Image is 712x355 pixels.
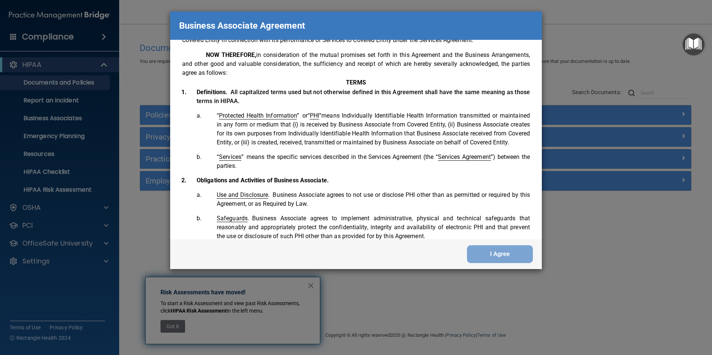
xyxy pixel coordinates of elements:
[203,111,530,147] li: or means Individually Identifiable Health Information transmitted or maintained in any form or me...
[310,112,319,119] span: PHI
[179,17,305,34] p: Business Associate Agreement
[683,33,705,55] button: Open Resource Center
[197,89,530,105] span: All capitalized terms used but not otherwise defined in this Agreement shall have the same meanin...
[217,215,248,222] span: Safeguards
[206,51,256,58] span: NOW THEREFORE,
[203,153,530,170] li: means the specific services described in the Services Agreement (the “ ”) between the parties.
[438,153,491,161] span: Services Agreement
[203,214,530,241] li: Business Associate agrees to implement administrative, physical and technical safeguards that rea...
[217,153,244,160] span: “ ”
[217,191,270,198] span: .
[217,112,299,119] span: “ ”
[219,153,241,161] span: Services
[467,245,533,263] button: I Agree
[197,88,530,106] p: Definitions.
[219,112,297,119] span: Protected Health Information
[182,51,530,77] p: in consideration of the mutual promises set forth in this Agreement and the Business Arrangements...
[203,191,530,208] li: Business Associate agrees to not use or disclose PHI other than as permitted or required by this ...
[308,112,322,119] span: “ ”
[217,191,268,199] span: Use and Disclosure
[197,176,530,185] p: Obligations and Activities of Business Associate.
[346,78,366,87] p: TERMS
[217,215,249,222] span: .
